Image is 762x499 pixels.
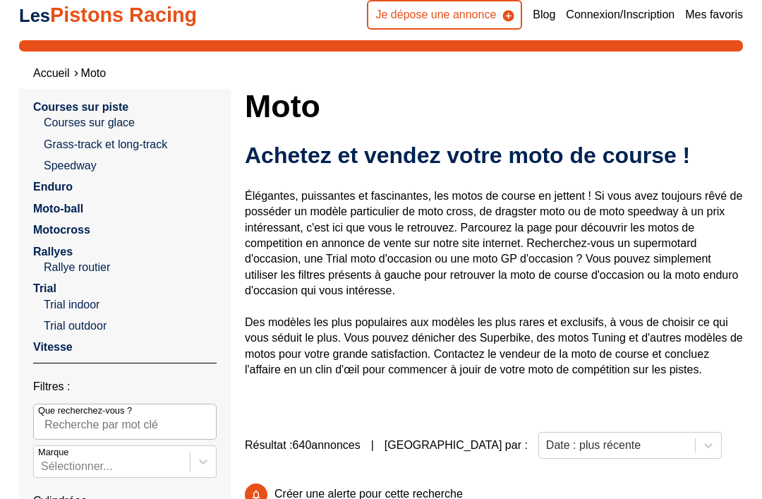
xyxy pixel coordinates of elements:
a: Speedway [44,158,217,174]
h1: Moto [245,89,743,123]
p: Élégantes, puissantes et fascinantes, les motos de course en jettent ! Si vous avez toujours rêvé... [245,188,743,378]
span: Résultat : 640 annonces [245,438,361,453]
a: Moto-ball [33,203,83,215]
a: Mes favoris [685,7,743,23]
a: Courses sur glace [44,115,217,131]
a: Blog [533,7,555,23]
input: MarqueSélectionner... [41,460,44,473]
span: | [371,438,374,453]
p: Marque [38,446,68,459]
h2: Achetez et vendez votre moto de course ! [245,141,743,169]
p: Filtres : [33,379,217,395]
a: Rallye routier [44,260,217,275]
span: Les [19,6,50,25]
a: Accueil [33,67,70,79]
a: Grass-track et long-track [44,137,217,152]
input: Que recherchez-vous ? [33,404,217,439]
a: Trial indoor [44,297,217,313]
p: Que recherchez-vous ? [38,404,132,417]
a: Enduro [33,181,73,193]
a: Courses sur piste [33,101,128,113]
a: Connexion/Inscription [566,7,675,23]
p: [GEOGRAPHIC_DATA] par : [385,438,528,453]
a: LesPistons Racing [19,4,197,26]
a: Moto [81,67,107,79]
a: Rallyes [33,246,73,258]
a: Trial [33,282,56,294]
a: Trial outdoor [44,318,217,334]
a: Vitesse [33,341,73,353]
a: Motocross [33,224,90,236]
